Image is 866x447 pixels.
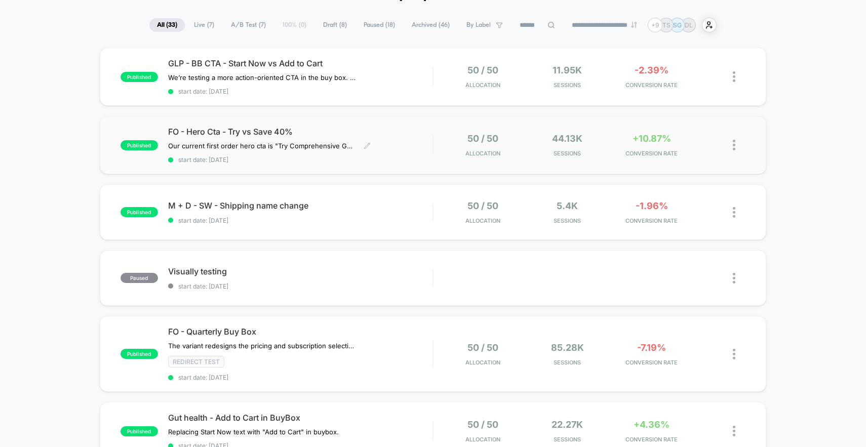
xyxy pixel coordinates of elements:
span: Allocation [465,150,500,157]
span: published [121,426,158,436]
span: CONVERSION RATE [612,82,691,89]
span: Paused ( 18 ) [356,18,403,32]
span: Allocation [465,359,500,366]
span: Allocation [465,217,500,224]
img: close [733,140,735,150]
span: Draft ( 8 ) [316,18,355,32]
span: 50 / 50 [467,65,498,75]
span: start date: [DATE] [168,88,433,95]
span: Sessions [528,82,607,89]
span: 50 / 50 [467,133,498,144]
span: published [121,72,158,82]
span: Allocation [465,82,500,89]
span: 22.27k [552,419,583,430]
span: -2.39% [635,65,668,75]
span: Live ( 7 ) [186,18,222,32]
span: start date: [DATE] [168,217,433,224]
p: SG [673,21,682,29]
span: All ( 33 ) [149,18,185,32]
span: Gut health - Add to Cart in BuyBox [168,413,433,423]
img: close [733,71,735,82]
span: Archived ( 46 ) [404,18,457,32]
span: published [121,349,158,359]
span: CONVERSION RATE [612,359,691,366]
span: published [121,207,158,217]
span: paused [121,273,158,283]
span: 50 / 50 [467,200,498,211]
img: close [733,349,735,359]
span: FO - Hero Cta - Try vs Save 40% [168,127,433,137]
span: We’re testing a more action-oriented CTA in the buy box. The current button reads “Start Now.” We... [168,73,356,82]
img: close [733,426,735,436]
img: close [733,273,735,283]
span: Replacing Start Now text with "Add to Cart" in buybox. [168,428,339,436]
span: 5.4k [557,200,578,211]
span: The variant redesigns the pricing and subscription selection interface by introducing a more stru... [168,342,356,350]
p: DL [685,21,693,29]
span: Sessions [528,150,607,157]
span: Sessions [528,359,607,366]
span: 85.28k [551,342,584,353]
span: M + D - SW - Shipping name change [168,200,433,211]
span: Sessions [528,217,607,224]
span: Visually testing [168,266,433,276]
span: FO - Quarterly Buy Box [168,327,433,337]
span: CONVERSION RATE [612,436,691,443]
span: -7.19% [637,342,666,353]
span: By Label [466,21,491,29]
span: start date: [DATE] [168,374,433,381]
span: Sessions [528,436,607,443]
span: +4.36% [634,419,670,430]
span: CONVERSION RATE [612,150,691,157]
span: +10.87% [633,133,671,144]
img: close [733,207,735,218]
span: 44.13k [552,133,582,144]
span: Redirect Test [168,356,224,368]
p: TS [662,21,671,29]
span: A/B Test ( 7 ) [223,18,273,32]
span: 50 / 50 [467,342,498,353]
span: GLP - BB CTA - Start Now vs Add to Cart [168,58,433,68]
div: + 9 [648,18,662,32]
span: 11.95k [553,65,582,75]
span: start date: [DATE] [168,282,433,290]
span: 50 / 50 [467,419,498,430]
span: CONVERSION RATE [612,217,691,224]
span: Allocation [465,436,500,443]
span: -1.96% [636,200,668,211]
span: Our current first order hero cta is "Try Comprehensive Gummies". We are testing it against "Save ... [168,142,356,150]
span: start date: [DATE] [168,156,433,164]
span: published [121,140,158,150]
img: end [631,22,637,28]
